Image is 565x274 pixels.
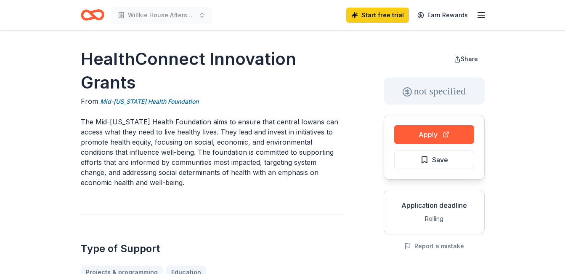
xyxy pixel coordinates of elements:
[394,125,474,144] button: Apply
[412,8,473,23] a: Earn Rewards
[128,10,195,20] span: Willkie House Afterschool & Summer Programs
[432,154,448,165] span: Save
[404,241,464,251] button: Report a mistake
[461,55,478,62] span: Share
[447,51,485,67] button: Share
[81,96,343,107] div: From
[81,5,104,25] a: Home
[391,214,477,224] div: Rolling
[384,78,485,105] div: not specified
[346,8,409,23] a: Start free trial
[100,97,199,107] a: Mid-[US_STATE] Health Foundation
[81,242,343,255] h2: Type of Support
[81,117,343,188] p: The Mid-[US_STATE] Health Foundation aims to ensure that central Iowans can access what they need...
[81,47,343,94] h1: HealthConnect Innovation Grants
[394,150,474,169] button: Save
[391,200,477,210] div: Application deadline
[111,7,212,24] button: Willkie House Afterschool & Summer Programs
